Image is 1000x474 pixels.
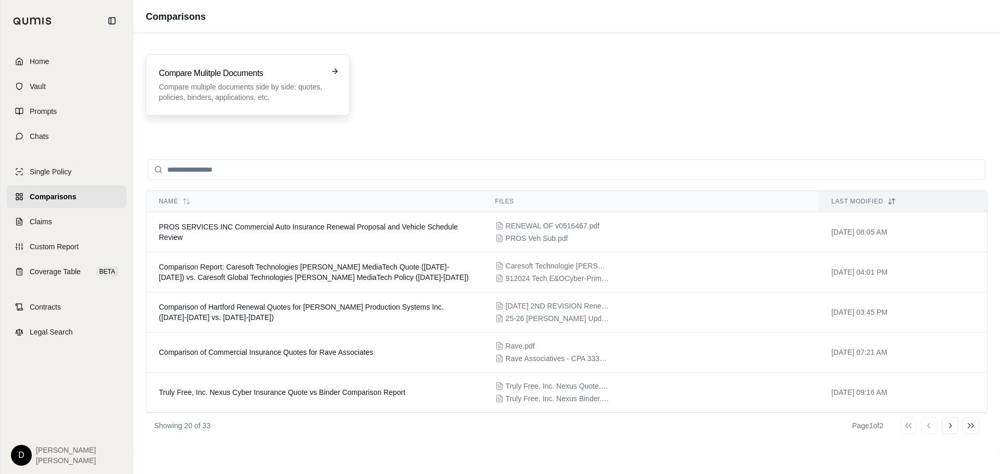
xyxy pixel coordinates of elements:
span: [PERSON_NAME] [36,445,96,455]
span: Rave.pdf [506,341,535,351]
span: Comparison Report: Caresoft Technologies Beazley MediaTech Quote (2025-2026) vs. Caresoft Global ... [159,263,469,281]
span: 912024 Tech E&OCyber-Primary- Policy - Insd Copy.pdf [506,273,610,284]
span: Claims [30,216,52,227]
a: Legal Search [7,321,127,343]
td: [DATE] 07:21 AM [819,332,987,373]
span: PROS SERVICES INC Commercial Auto Insurance Renewal Proposal and Vehicle Schedule Review [159,223,458,241]
span: Comparison of Commercial Insurance Quotes for Rave Associates [159,348,373,356]
span: Coverage Table [30,266,81,277]
a: Comparisons [7,185,127,208]
div: Name [159,197,470,206]
span: Custom Report [30,241,79,252]
div: D [11,445,32,466]
span: PROS Veh Sub.pdf [506,233,568,244]
a: Custom Report [7,235,127,258]
th: Files [483,191,819,212]
p: Showing 20 of 33 [154,420,210,431]
span: Rave Associatives - CPA 3334195-21.pdf [506,353,610,364]
td: [DATE] 09:16 AM [819,373,987,413]
span: Comparisons [30,191,76,202]
span: RENEWAL OF v0516467.pdf [506,221,599,231]
span: Truly Free, Inc. Nexus Binder.pdf [506,393,610,404]
td: [DATE] 08:05 AM [819,212,987,252]
span: Truly Free, Inc. Nexus Quote.pdf [506,381,610,391]
span: Contracts [30,302,61,312]
td: [DATE] 03:45 PM [819,292,987,332]
h1: Comparisons [146,9,206,24]
span: BETA [96,266,118,277]
span: Vault [30,81,46,92]
a: Chats [7,125,127,148]
span: 25-26 Gonzalez Updated Renewal Proposal.pdf [506,313,610,324]
button: Collapse sidebar [104,12,120,29]
p: Compare multiple documents side by side: quotes, policies, binders, applications, etc. [159,82,322,103]
a: Prompts [7,100,127,123]
td: [DATE] 04:01 PM [819,252,987,292]
span: [PERSON_NAME] [36,455,96,466]
span: Prompts [30,106,57,117]
h3: Compare Mulitple Documents [159,67,322,80]
span: Legal Search [30,327,73,337]
a: Coverage TableBETA [7,260,127,283]
a: Vault [7,75,127,98]
span: Truly Free, Inc. Nexus Cyber Insurance Quote vs Binder Comparison Report [159,388,405,396]
a: Claims [7,210,127,233]
div: Last modified [831,197,974,206]
div: Page 1 of 2 [852,420,883,431]
img: Qumis Logo [13,17,52,25]
span: Caresoft Technologie Beazley MediaTech Quote 29-Aug-2025.pdf [506,261,610,271]
span: Single Policy [30,166,71,177]
a: Single Policy [7,160,127,183]
span: Comparison of Hartford Renewal Quotes for Gonzalez Production Systems Inc. (2024-2025 vs. 2025-2026) [159,303,444,322]
a: Contracts [7,296,127,318]
span: 2024.09.15 2ND REVISION Renewal Quote Hartford - MAIN LINES $356,663 (15%, WC 6.pdf [506,301,610,311]
a: Home [7,50,127,73]
span: Chats [30,131,49,142]
span: Home [30,56,49,67]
